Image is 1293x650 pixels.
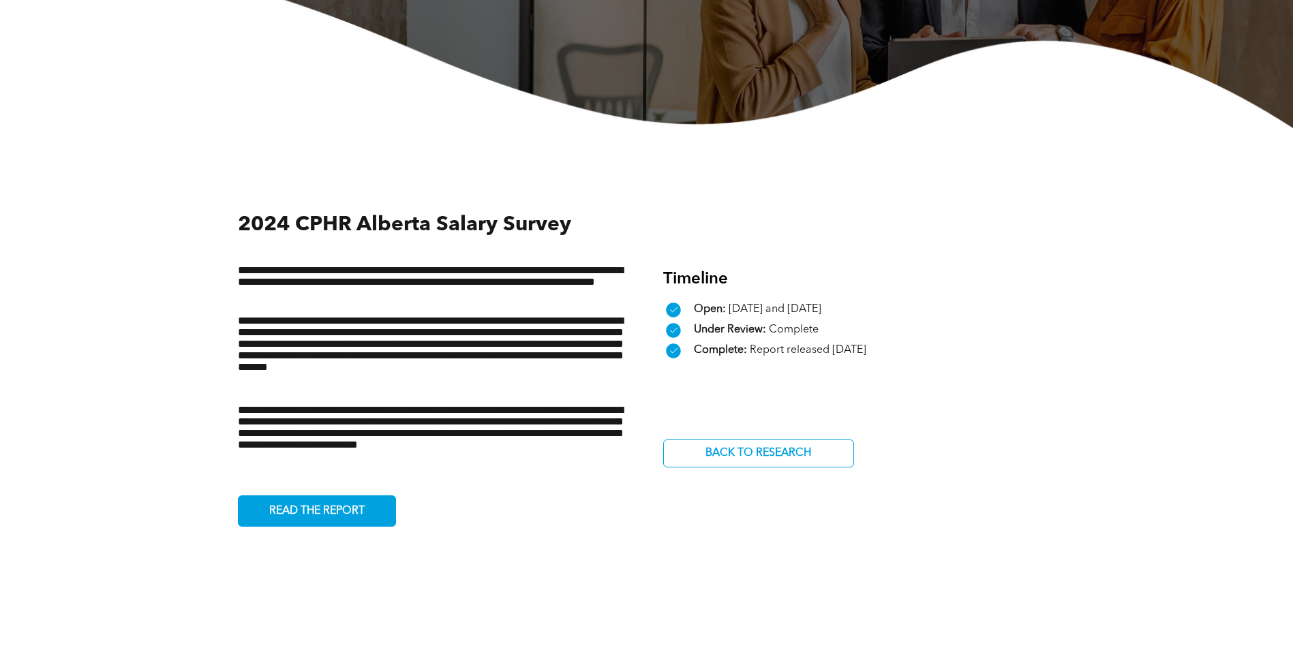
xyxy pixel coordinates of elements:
[694,324,766,335] span: Under Review:
[769,324,819,335] span: Complete
[238,495,396,527] a: READ THE REPORT
[750,345,866,356] span: Report released [DATE]
[663,439,854,467] a: BACK TO RESEARCH
[264,498,369,525] span: READ THE REPORT
[694,304,726,315] span: Open:
[701,440,816,467] span: BACK TO RESEARCH
[729,304,821,315] span: [DATE] and [DATE]
[694,345,747,356] span: Complete:
[663,271,728,288] span: Timeline
[238,215,571,235] span: 2024 CPHR Alberta Salary Survey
